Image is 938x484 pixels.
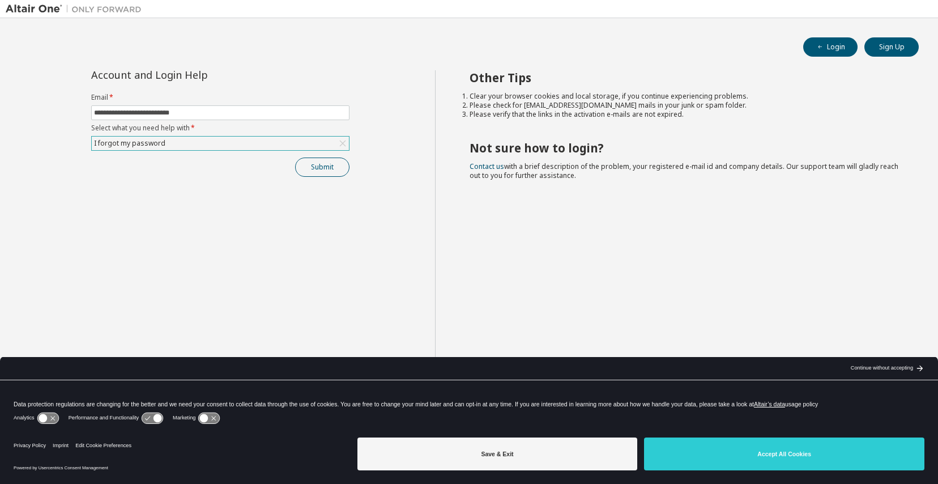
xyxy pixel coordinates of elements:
img: Altair One [6,3,147,15]
label: Select what you need help with [91,124,349,133]
div: Account and Login Help [91,70,298,79]
li: Please verify that the links in the activation e-mails are not expired. [470,110,899,119]
h2: Other Tips [470,70,899,85]
li: Clear your browser cookies and local storage, if you continue experiencing problems. [470,92,899,101]
a: Contact us [470,162,504,171]
button: Sign Up [864,37,919,57]
span: with a brief description of the problem, your registered e-mail id and company details. Our suppo... [470,162,898,180]
h2: Not sure how to login? [470,141,899,155]
button: Login [803,37,858,57]
div: I forgot my password [92,137,167,150]
div: I forgot my password [92,137,349,150]
li: Please check for [EMAIL_ADDRESS][DOMAIN_NAME] mails in your junk or spam folder. [470,101,899,110]
label: Email [91,93,349,102]
button: Submit [295,158,349,177]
